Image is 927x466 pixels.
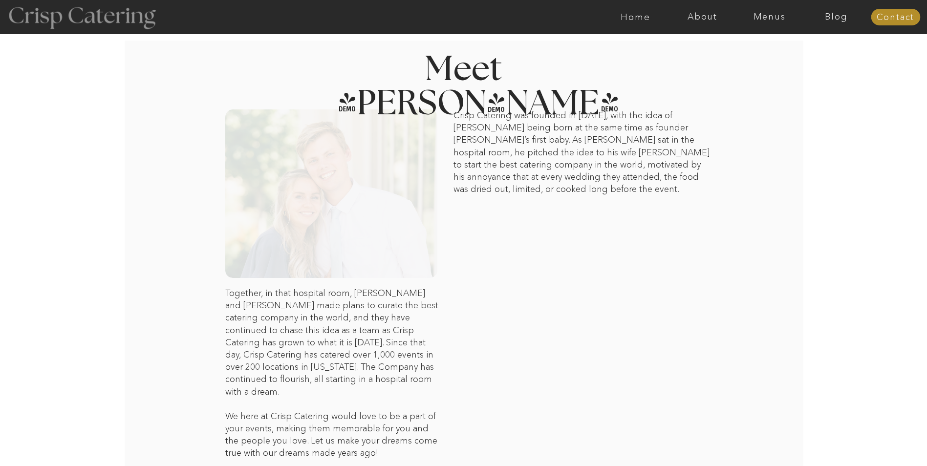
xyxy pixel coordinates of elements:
a: Contact [871,13,920,22]
p: Crisp Catering was founded in [DATE], with the idea of [PERSON_NAME] being born at the same time ... [453,109,712,196]
a: Blog [803,12,870,22]
h2: Meet [PERSON_NAME] [337,53,590,91]
a: Home [602,12,669,22]
p: Together, in that hospital room, [PERSON_NAME] and [PERSON_NAME] made plans to curate the best ca... [225,287,440,420]
a: Menus [736,12,803,22]
a: About [669,12,736,22]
